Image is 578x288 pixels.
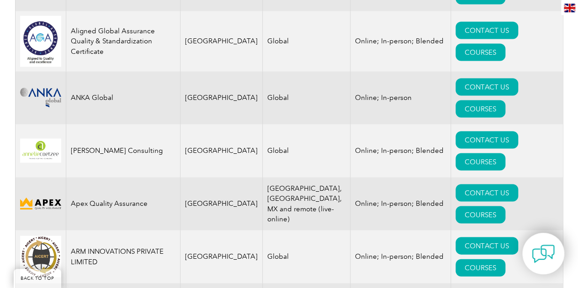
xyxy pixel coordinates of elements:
[262,11,350,71] td: Global
[564,4,575,12] img: en
[180,177,262,230] td: [GEOGRAPHIC_DATA]
[262,71,350,124] td: Global
[66,124,180,177] td: [PERSON_NAME] Consulting
[456,259,505,276] a: COURSES
[350,71,451,124] td: Online; In-person
[180,124,262,177] td: [GEOGRAPHIC_DATA]
[456,100,505,117] a: COURSES
[14,269,61,288] a: BACK TO TOP
[180,230,262,283] td: [GEOGRAPHIC_DATA]
[456,131,518,148] a: CONTACT US
[66,11,180,71] td: Aligned Global Assurance Quality & Standardization Certificate
[350,124,451,177] td: Online; In-person; Blended
[20,16,61,67] img: 049e7a12-d1a0-ee11-be37-00224893a058-logo.jpg
[20,88,61,107] img: c09c33f4-f3a0-ea11-a812-000d3ae11abd-logo.png
[262,230,350,283] td: Global
[66,230,180,283] td: ARM INNOVATIONS PRIVATE LIMITED
[456,153,505,170] a: COURSES
[456,206,505,223] a: COURSES
[180,11,262,71] td: [GEOGRAPHIC_DATA]
[20,196,61,211] img: cdfe6d45-392f-f011-8c4d-000d3ad1ee32-logo.png
[350,11,451,71] td: Online; In-person; Blended
[456,43,505,61] a: COURSES
[456,237,518,254] a: CONTACT US
[456,78,518,95] a: CONTACT US
[20,236,61,277] img: d4f7149c-8dc9-ef11-a72f-002248108aed-logo.jpg
[350,177,451,230] td: Online; In-person; Blended
[66,177,180,230] td: Apex Quality Assurance
[262,124,350,177] td: Global
[350,230,451,283] td: Online; In-person; Blended
[456,184,518,201] a: CONTACT US
[456,21,518,39] a: CONTACT US
[262,177,350,230] td: [GEOGRAPHIC_DATA], [GEOGRAPHIC_DATA], MX and remote (live-online)
[180,71,262,124] td: [GEOGRAPHIC_DATA]
[532,242,555,265] img: contact-chat.png
[20,138,61,162] img: 4c453107-f848-ef11-a316-002248944286-logo.png
[66,71,180,124] td: ANKA Global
